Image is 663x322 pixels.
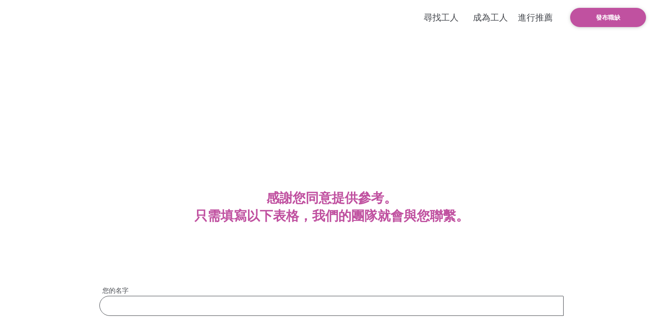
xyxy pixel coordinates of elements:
[570,8,646,27] a: 發布職缺
[473,13,508,22] a: 成為工人
[102,287,129,295] font: 您的名字
[518,13,553,22] a: 進行推薦
[194,209,469,223] font: 只需填寫以下表格，我們的團隊就會與您聯繫。
[424,13,459,22] a: 尋找工人
[266,191,397,205] font: 感謝您同意提供參考。
[596,14,620,21] font: 發布職缺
